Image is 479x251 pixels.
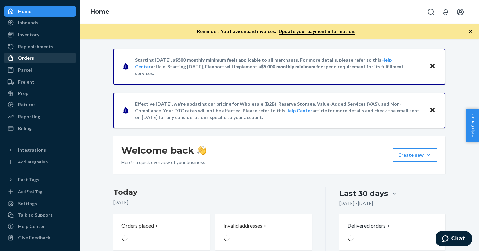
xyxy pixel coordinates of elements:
[4,88,76,99] a: Prep
[18,67,32,73] div: Parcel
[439,5,452,19] button: Open notifications
[18,79,34,85] div: Freight
[285,108,312,113] a: Help Center
[4,232,76,243] button: Give Feedback
[4,17,76,28] a: Inbounds
[18,8,31,15] div: Home
[18,234,50,241] div: Give Feedback
[339,188,388,199] div: Last 30 days
[113,199,312,206] p: [DATE]
[4,6,76,17] a: Home
[428,62,437,71] button: Close
[18,55,34,61] div: Orders
[424,5,438,19] button: Open Search Box
[197,28,355,35] p: Reminder: You have unpaid invoices.
[339,200,373,207] p: [DATE] - [DATE]
[113,187,312,198] h3: Today
[18,101,36,108] div: Returns
[18,176,39,183] div: Fast Tags
[18,189,42,194] div: Add Fast Tag
[121,144,206,156] h1: Welcome back
[436,231,472,248] iframe: Opens a widget where you can chat to one of our agents
[18,19,38,26] div: Inbounds
[4,123,76,134] a: Billing
[4,29,76,40] a: Inventory
[4,210,76,220] button: Talk to Support
[454,5,467,19] button: Open account menu
[223,222,262,230] p: Invalid addresses
[4,174,76,185] button: Fast Tags
[215,214,312,250] button: Invalid addresses
[18,212,53,218] div: Talk to Support
[18,43,53,50] div: Replenishments
[4,111,76,122] a: Reporting
[4,65,76,75] a: Parcel
[4,188,76,196] a: Add Fast Tag
[18,90,28,97] div: Prep
[18,159,48,165] div: Add Integration
[4,77,76,87] a: Freight
[135,101,423,121] p: Effective [DATE], we're updating our pricing for Wholesale (B2B), Reserve Storage, Value-Added Se...
[466,109,479,142] button: Help Center
[4,221,76,232] a: Help Center
[4,41,76,52] a: Replenishments
[121,159,206,166] p: Here’s a quick overview of your business
[90,8,109,15] a: Home
[18,125,32,132] div: Billing
[279,28,355,35] a: Update your payment information.
[393,148,437,162] button: Create new
[261,64,323,69] span: $5,000 monthly minimum fee
[197,146,206,155] img: hand-wave emoji
[121,222,154,230] p: Orders placed
[18,113,40,120] div: Reporting
[4,99,76,110] a: Returns
[347,222,391,230] button: Delivered orders
[18,147,46,153] div: Integrations
[18,223,45,230] div: Help Center
[113,214,210,250] button: Orders placed
[85,2,115,22] ol: breadcrumbs
[135,57,423,77] p: Starting [DATE], a is applicable to all merchants. For more details, please refer to this article...
[4,53,76,63] a: Orders
[4,158,76,166] a: Add Integration
[4,145,76,155] button: Integrations
[175,57,234,63] span: $500 monthly minimum fee
[18,200,37,207] div: Settings
[4,198,76,209] a: Settings
[428,106,437,115] button: Close
[18,31,39,38] div: Inventory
